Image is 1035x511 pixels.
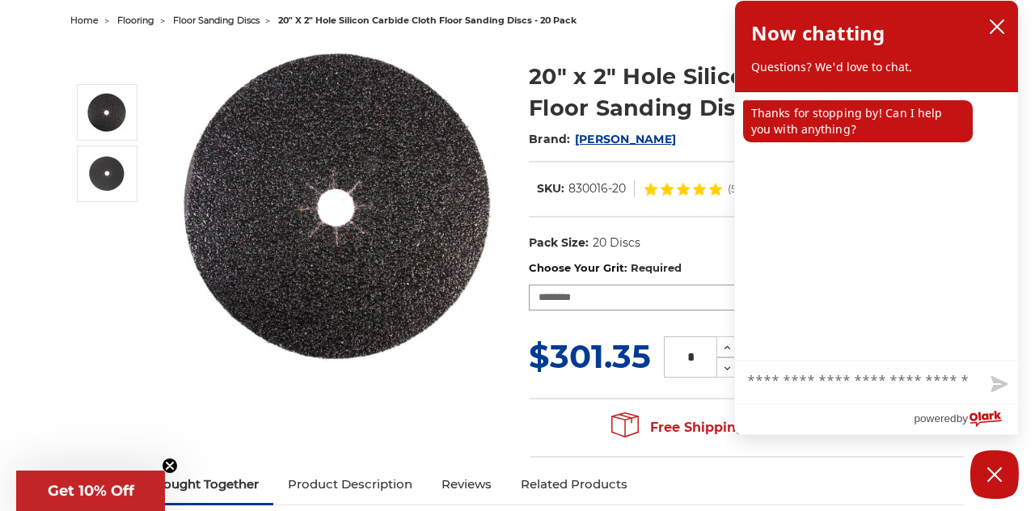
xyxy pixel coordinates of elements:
a: Reviews [427,467,506,502]
a: Related Products [506,467,642,502]
p: Thanks for stopping by! Can I help you with anything? [743,100,973,142]
a: [PERSON_NAME] [575,132,676,146]
button: close chatbox [984,15,1010,39]
h2: Now chatting [751,17,885,49]
span: (5.0) [728,184,750,194]
img: Silicon Carbide 20" x 2" Floor Sanding Cloth Discs [87,154,127,194]
h1: 20" x 2" Hole Silicon Carbide Cloth Floor Sanding Discs - 20 Pack [529,61,965,124]
div: Get 10% OffClose teaser [16,471,165,511]
a: home [70,15,99,26]
p: Questions? We'd love to chat. [751,59,1002,75]
span: Brand: [529,132,571,146]
a: flooring [117,15,154,26]
div: chat [735,92,1018,361]
button: Close Chatbox [970,450,1019,499]
dt: Pack Size: [529,234,589,251]
dd: 830016-20 [568,180,626,197]
dd: 20 Discs [593,234,640,251]
dt: SKU: [537,180,564,197]
label: Choose Your Grit: [529,260,965,277]
button: Send message [978,366,1018,403]
a: Product Description [273,467,427,502]
a: floor sanding discs [173,15,260,26]
button: Close teaser [162,458,178,474]
img: Silicon Carbide 20" x 2" Cloth Floor Sanding Discs [87,92,127,133]
span: Free Shipping on orders over $149 [611,412,881,444]
span: powered [914,408,956,429]
img: Silicon Carbide 20" x 2" Cloth Floor Sanding Discs [175,44,499,367]
span: by [957,408,968,429]
a: Frequently Bought Together [70,467,273,502]
a: Powered by Olark [914,404,1018,434]
small: Required [631,261,682,274]
span: $301.35 [529,336,651,376]
span: Get 10% Off [48,482,134,500]
span: 20" x 2" hole silicon carbide cloth floor sanding discs - 20 pack [278,15,577,26]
